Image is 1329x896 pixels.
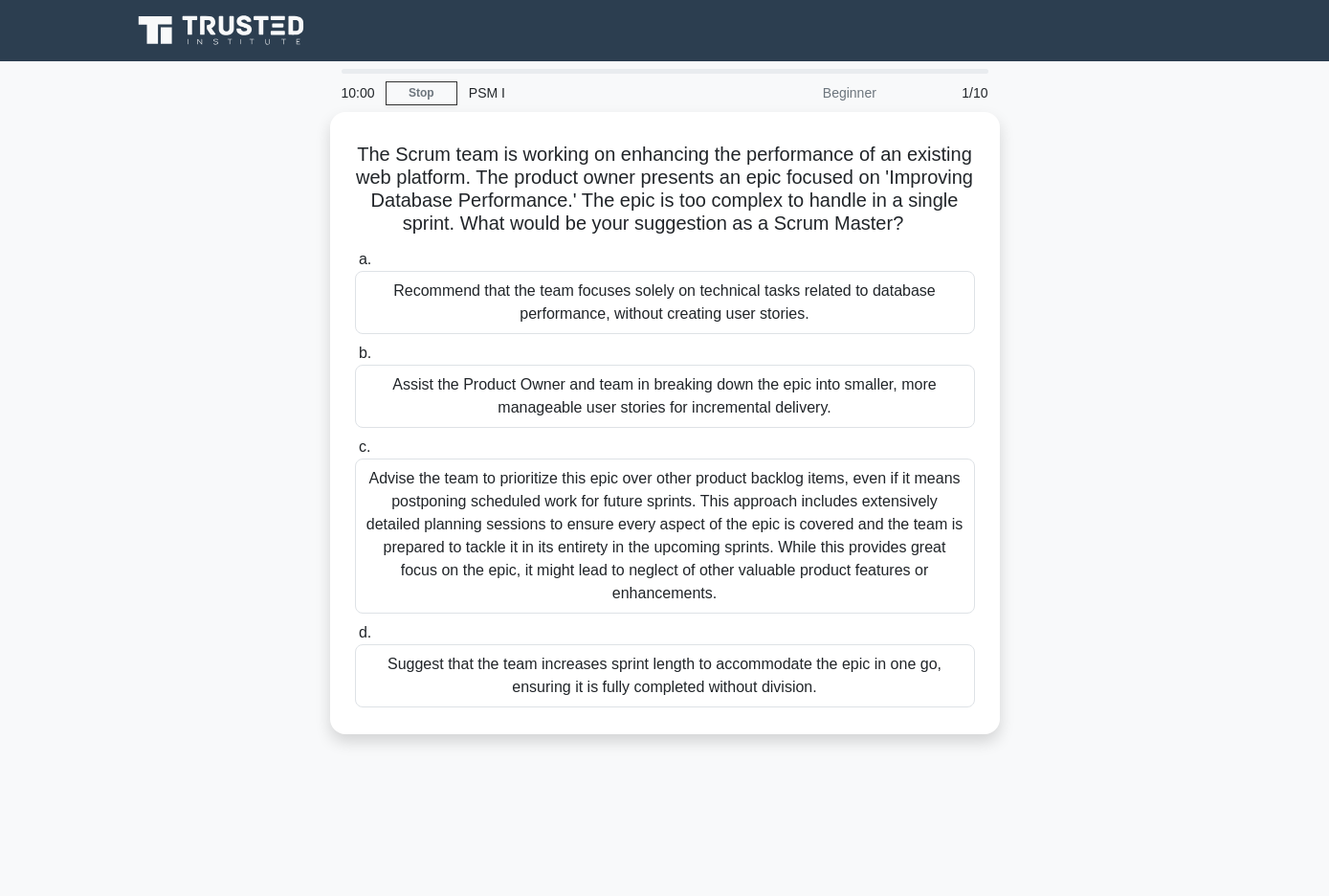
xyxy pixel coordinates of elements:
div: Advise the team to prioritize this epic over other product backlog items, even if it means postpo... [355,459,975,614]
h5: The Scrum team is working on enhancing the performance of an existing web platform. The product o... [353,143,977,236]
div: PSM I [457,74,720,112]
div: 1/10 [888,74,1000,112]
div: 10:00 [330,74,386,112]
div: Assist the Product Owner and team in breaking down the epic into smaller, more manageable user st... [355,365,975,428]
span: d. [359,624,371,640]
div: Beginner [720,74,888,112]
span: b. [359,345,371,361]
a: Stop [386,81,457,105]
span: a. [359,251,371,267]
span: c. [359,438,370,455]
div: Recommend that the team focuses solely on technical tasks related to database performance, withou... [355,271,975,334]
div: Suggest that the team increases sprint length to accommodate the epic in one go, ensuring it is f... [355,644,975,707]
